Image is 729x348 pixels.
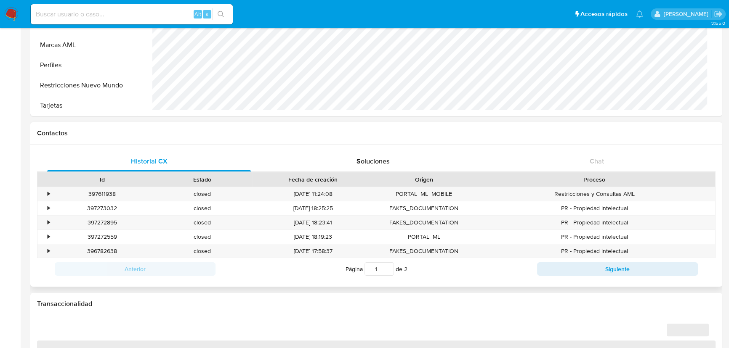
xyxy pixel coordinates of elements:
div: 396782638 [52,244,152,258]
div: Origen [380,175,468,184]
div: [DATE] 11:24:08 [252,187,374,201]
div: FAKES_DOCUMENTATION [374,244,474,258]
button: Siguiente [537,262,698,276]
div: 397272559 [52,230,152,244]
h1: Contactos [37,129,716,137]
div: FAKES_DOCUMENTATION [374,216,474,229]
div: PORTAL_ML [374,230,474,244]
a: Notificaciones [636,11,643,18]
button: Anterior [55,262,216,276]
div: PR - Propiedad intelectual [474,201,715,215]
div: • [48,247,50,255]
button: Tarjetas [32,95,138,116]
span: 2 [404,265,407,273]
div: PORTAL_ML_MOBILE [374,187,474,201]
span: Soluciones [356,156,389,166]
span: 3.155.0 [711,20,725,26]
button: search-icon [212,8,229,20]
div: Fecha de creación [258,175,368,184]
span: Alt [194,10,201,18]
span: Página de [346,262,407,276]
button: Restricciones Nuevo Mundo [32,75,138,95]
a: Salir [714,10,723,18]
div: PR - Propiedad intelectual [474,244,715,258]
div: [DATE] 17:58:37 [252,244,374,258]
div: closed [152,187,252,201]
div: closed [152,201,252,215]
button: Marcas AML [32,35,138,55]
div: Estado [158,175,246,184]
div: closed [152,230,252,244]
div: closed [152,216,252,229]
div: • [48,190,50,198]
div: 397611938 [58,190,146,198]
button: Perfiles [32,55,138,75]
span: Chat [590,156,604,166]
div: PR - Propiedad intelectual [474,230,715,244]
div: • [48,233,50,241]
h1: Transaccionalidad [37,300,716,308]
div: [DATE] 18:23:41 [252,216,374,229]
div: Restricciones y Consultas AML [474,187,715,201]
div: PR - Propiedad intelectual [474,216,715,229]
div: Proceso [480,175,709,184]
div: [DATE] 18:19:23 [252,230,374,244]
div: [DATE] 18:25:25 [252,201,374,215]
span: Historial CX [130,156,167,166]
span: s [206,10,208,18]
input: Buscar usuario o caso... [31,9,233,20]
div: closed [152,244,252,258]
div: 397273032 [52,201,152,215]
p: leonardo.alvarezortiz@mercadolibre.com.co [663,10,711,18]
span: Accesos rápidos [580,10,628,18]
div: FAKES_DOCUMENTATION [374,201,474,215]
div: • [48,204,50,212]
div: • [48,219,50,227]
div: 397272895 [52,216,152,229]
div: Id [58,175,146,184]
